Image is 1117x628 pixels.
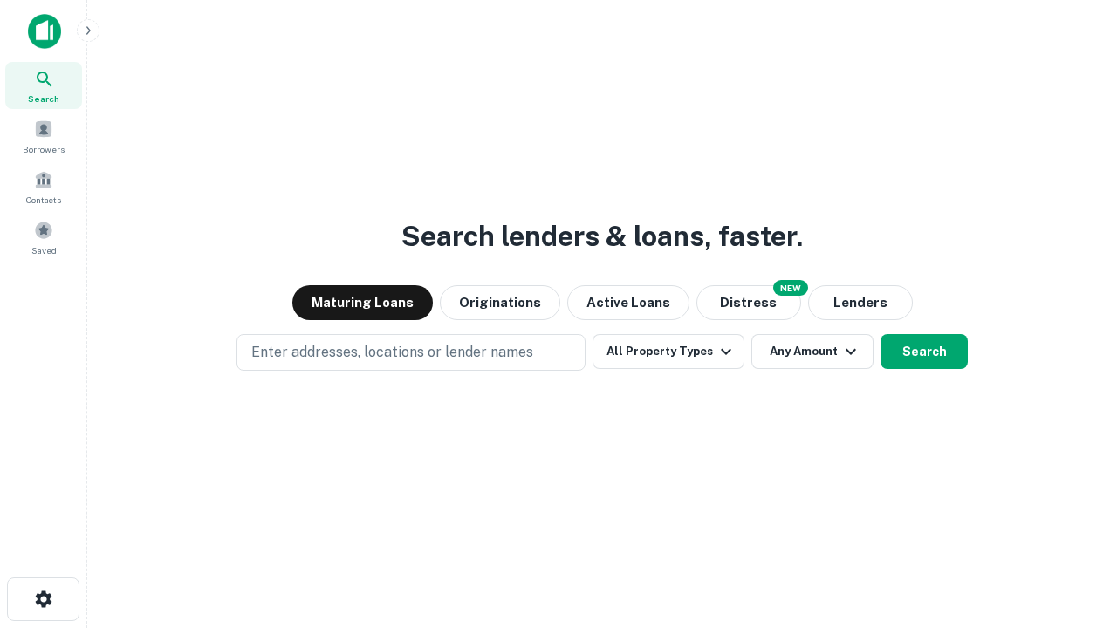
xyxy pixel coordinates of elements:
[23,142,65,156] span: Borrowers
[773,280,808,296] div: NEW
[292,285,433,320] button: Maturing Loans
[593,334,744,369] button: All Property Types
[28,92,59,106] span: Search
[236,334,586,371] button: Enter addresses, locations or lender names
[26,193,61,207] span: Contacts
[5,62,82,109] a: Search
[881,334,968,369] button: Search
[5,214,82,261] a: Saved
[5,163,82,210] a: Contacts
[5,113,82,160] a: Borrowers
[1030,488,1117,572] iframe: Chat Widget
[567,285,689,320] button: Active Loans
[401,215,803,257] h3: Search lenders & loans, faster.
[751,334,874,369] button: Any Amount
[251,342,533,363] p: Enter addresses, locations or lender names
[31,243,57,257] span: Saved
[696,285,801,320] button: Search distressed loans with lien and other non-mortgage details.
[440,285,560,320] button: Originations
[28,14,61,49] img: capitalize-icon.png
[808,285,913,320] button: Lenders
